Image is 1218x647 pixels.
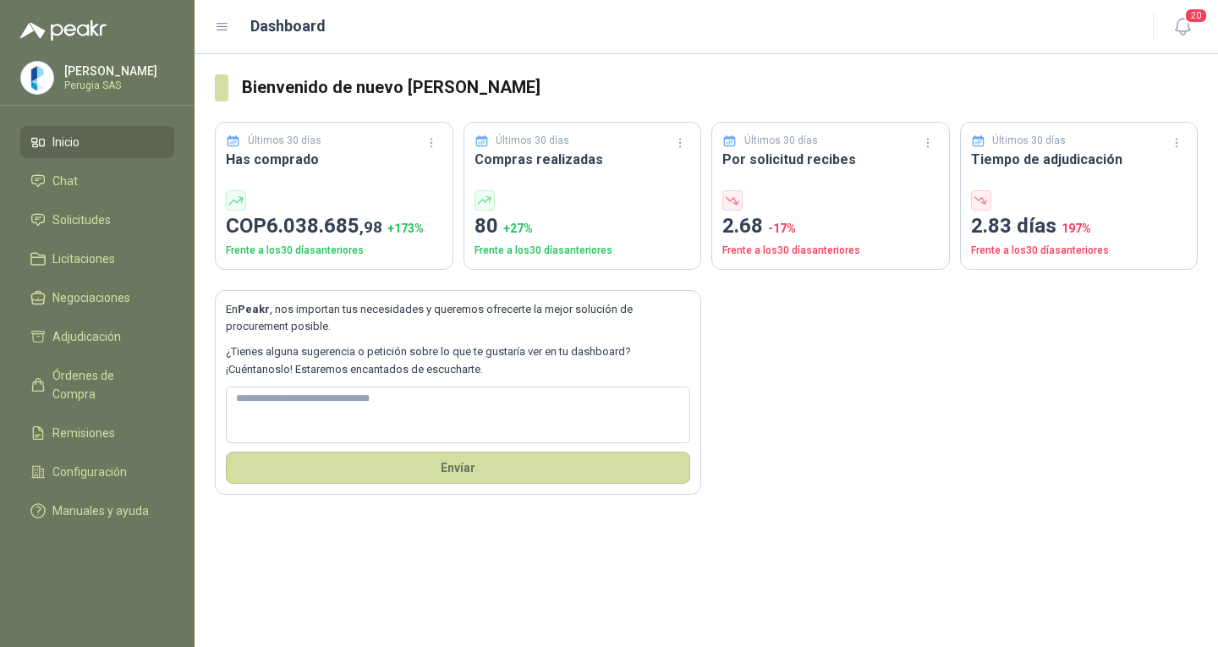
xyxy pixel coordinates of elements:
[20,20,107,41] img: Logo peakr
[20,165,174,197] a: Chat
[226,452,690,484] button: Envíar
[226,149,442,170] h3: Has comprado
[503,222,533,235] span: + 27 %
[992,133,1066,149] p: Últimos 30 días
[971,211,1188,243] p: 2.83 días
[1184,8,1208,24] span: 20
[1167,12,1198,42] button: 20
[226,211,442,243] p: COP
[52,288,130,307] span: Negociaciones
[226,301,690,336] p: En , nos importan tus necesidades y queremos ofrecerte la mejor solución de procurement posible.
[52,327,121,346] span: Adjudicación
[248,133,321,149] p: Últimos 30 días
[722,211,939,243] p: 2.68
[475,211,691,243] p: 80
[52,463,127,481] span: Configuración
[266,214,382,238] span: 6.038.685
[722,149,939,170] h3: Por solicitud recibes
[20,495,174,527] a: Manuales y ayuda
[52,502,149,520] span: Manuales y ayuda
[971,243,1188,259] p: Frente a los 30 días anteriores
[52,211,111,229] span: Solicitudes
[52,366,158,403] span: Órdenes de Compra
[475,149,691,170] h3: Compras realizadas
[496,133,569,149] p: Últimos 30 días
[722,243,939,259] p: Frente a los 30 días anteriores
[226,243,442,259] p: Frente a los 30 días anteriores
[971,149,1188,170] h3: Tiempo de adjudicación
[20,282,174,314] a: Negociaciones
[226,343,690,378] p: ¿Tienes alguna sugerencia o petición sobre lo que te gustaría ver en tu dashboard? ¡Cuéntanoslo! ...
[1062,222,1091,235] span: 197 %
[359,217,382,237] span: ,98
[20,456,174,488] a: Configuración
[21,62,53,94] img: Company Logo
[20,321,174,353] a: Adjudicación
[20,359,174,410] a: Órdenes de Compra
[744,133,818,149] p: Últimos 30 días
[52,249,115,268] span: Licitaciones
[768,222,796,235] span: -17 %
[20,126,174,158] a: Inicio
[20,417,174,449] a: Remisiones
[238,303,270,315] b: Peakr
[387,222,424,235] span: + 173 %
[52,172,78,190] span: Chat
[64,65,170,77] p: [PERSON_NAME]
[250,14,326,38] h1: Dashboard
[52,133,80,151] span: Inicio
[20,243,174,275] a: Licitaciones
[242,74,1198,101] h3: Bienvenido de nuevo [PERSON_NAME]
[475,243,691,259] p: Frente a los 30 días anteriores
[52,424,115,442] span: Remisiones
[20,204,174,236] a: Solicitudes
[64,80,170,90] p: Perugia SAS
